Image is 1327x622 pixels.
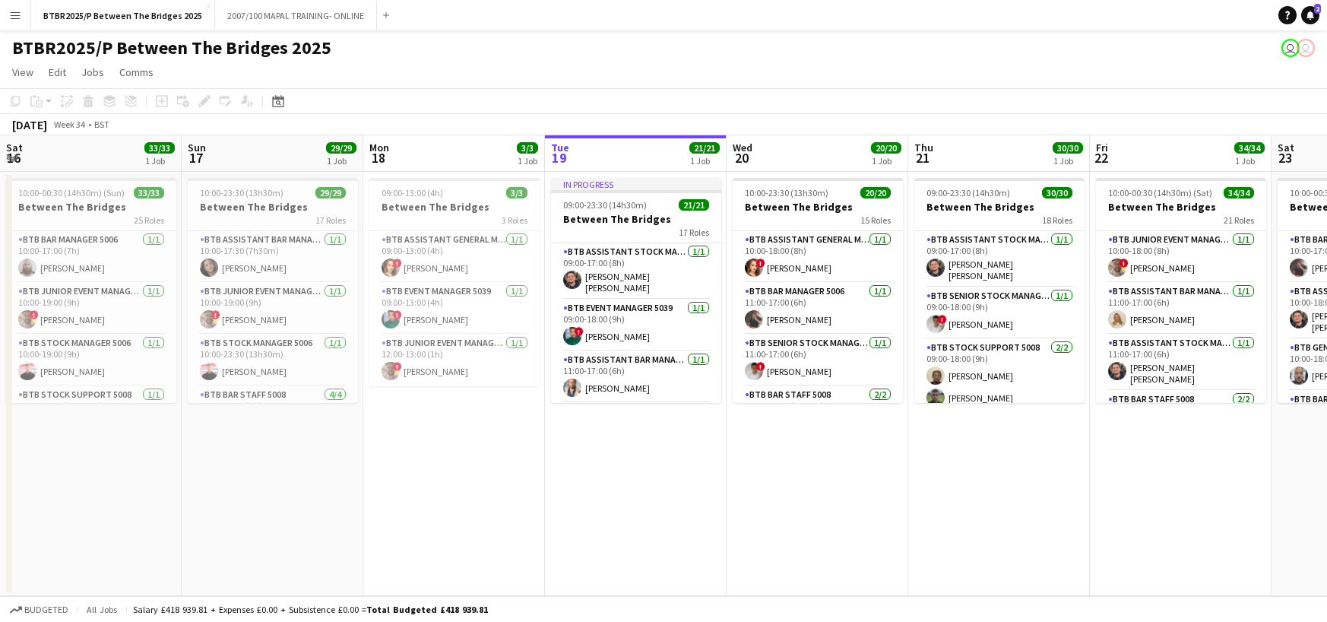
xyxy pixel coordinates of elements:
app-job-card: 10:00-00:30 (14h30m) (Sun)33/33Between The Bridges25 RolesBTB Bar Manager 50061/110:00-17:00 (7h)... [6,178,176,403]
h1: BTBR2025/P Between The Bridges 2025 [12,36,331,59]
span: 18 [367,149,389,167]
app-card-role: BTB Stock Manager 50061/110:00-23:30 (13h30m)[PERSON_NAME] [188,335,358,386]
div: [DATE] [12,117,47,132]
span: Tue [551,141,569,154]
h3: Between The Bridges [369,200,540,214]
span: 21 Roles [1224,214,1254,226]
span: 20/20 [860,187,891,198]
span: 17 [185,149,206,167]
a: View [6,62,40,82]
span: 20 [730,149,752,167]
app-card-role: BTB Stock support 50081/110:00-23:30 (13h30m) [6,386,176,438]
h3: Between The Bridges [551,212,721,226]
span: 33/33 [134,187,164,198]
div: Salary £418 939.81 + Expenses £0.00 + Subsistence £0.00 = [133,604,488,615]
span: Budgeted [24,605,68,615]
app-card-role: BTB Senior Stock Manager 50061/111:00-17:00 (6h)![PERSON_NAME] [733,335,903,386]
div: In progress [551,178,721,190]
span: ! [1120,259,1129,268]
span: ! [756,259,765,268]
app-card-role: BTB Junior Event Manager 50391/110:00-18:00 (8h)![PERSON_NAME] [1096,231,1266,283]
span: Comms [119,65,154,79]
span: ! [393,259,402,268]
span: Jobs [81,65,104,79]
app-card-role: BTB Assistant Bar Manager 50061/110:00-17:30 (7h30m)[PERSON_NAME] [188,231,358,283]
h3: Between The Bridges [6,200,176,214]
span: 3/3 [517,142,538,154]
a: Comms [113,62,160,82]
div: 1 Job [690,155,719,167]
span: 19 [549,149,569,167]
span: ! [393,362,402,371]
app-card-role: BTB Stock Manager 50061/110:00-19:00 (9h)[PERSON_NAME] [6,335,176,386]
a: Jobs [75,62,110,82]
span: Edit [49,65,66,79]
span: 20/20 [871,142,901,154]
span: Sat [6,141,23,154]
span: 10:00-00:30 (14h30m) (Sun) [18,187,125,198]
span: 29/29 [326,142,356,154]
span: 25 Roles [134,214,164,226]
div: 1 Job [518,155,537,167]
app-job-card: 10:00-00:30 (14h30m) (Sat)34/34Between The Bridges21 RolesBTB Junior Event Manager 50391/110:00-1... [1096,178,1266,403]
span: 33/33 [144,142,175,154]
span: Total Budgeted £418 939.81 [366,604,488,615]
span: 30/30 [1053,142,1083,154]
app-card-role: BTB Assistant General Manager 50061/110:00-18:00 (8h)![PERSON_NAME] [733,231,903,283]
span: ! [575,327,584,336]
span: 21/21 [689,142,720,154]
app-card-role: BTB Assistant Bar Manager 50061/111:00-17:00 (6h)[PERSON_NAME] [1096,283,1266,335]
span: Week 34 [50,119,88,130]
app-card-role: BTB Assistant Stock Manager 50061/109:00-17:00 (8h)[PERSON_NAME] [PERSON_NAME] [914,231,1085,287]
app-job-card: 10:00-23:30 (13h30m)20/20Between The Bridges15 RolesBTB Assistant General Manager 50061/110:00-18... [733,178,903,403]
span: 23 [1275,149,1294,167]
app-job-card: In progress09:00-23:30 (14h30m)21/21Between The Bridges17 RolesBTB Assistant Stock Manager 50061/... [551,178,721,403]
a: 2 [1301,6,1319,24]
app-user-avatar: Amy Cane [1281,39,1300,57]
span: 15 Roles [860,214,891,226]
span: 17 Roles [315,214,346,226]
h3: Between The Bridges [733,200,903,214]
button: Budgeted [8,601,71,618]
app-card-role: BTB Assistant Stock Manager 50061/111:00-17:00 (6h)[PERSON_NAME] [PERSON_NAME] [1096,335,1266,391]
span: 17 Roles [679,227,709,238]
app-card-role: BTB Bar Staff 50082/2 [1096,391,1266,465]
div: 1 Job [145,155,174,167]
span: 3 Roles [502,214,527,226]
app-job-card: 09:00-23:30 (14h30m)30/30Between The Bridges18 RolesBTB Assistant Stock Manager 50061/109:00-17:0... [914,178,1085,403]
span: 10:00-23:30 (13h30m) [200,187,283,198]
app-card-role: BTB Bar Manager 50061/111:00-17:00 (6h)[PERSON_NAME] [733,283,903,335]
app-user-avatar: Amy Cane [1297,39,1315,57]
span: Thu [914,141,933,154]
app-card-role: BTB Bar Staff 50084/410:30-17:30 (7h) [188,386,358,504]
app-job-card: 09:00-13:00 (4h)3/3Between The Bridges3 RolesBTB Assistant General Manager 50061/109:00-13:00 (4h... [369,178,540,386]
div: 1 Job [1053,155,1082,167]
span: 34/34 [1234,142,1265,154]
span: 3/3 [506,187,527,198]
span: Mon [369,141,389,154]
span: 21 [912,149,933,167]
app-card-role: BTB Senior Stock Manager 50061/109:00-18:00 (9h)![PERSON_NAME] [914,287,1085,339]
span: View [12,65,33,79]
span: ! [211,310,220,319]
span: 09:00-23:30 (14h30m) [926,187,1010,198]
app-card-role: BTB Junior Event Manager 50391/110:00-19:00 (9h)![PERSON_NAME] [6,283,176,335]
h3: Between The Bridges [914,200,1085,214]
app-job-card: 10:00-23:30 (13h30m)29/29Between The Bridges17 RolesBTB Assistant Bar Manager 50061/110:00-17:30 ... [188,178,358,403]
span: Wed [733,141,752,154]
span: 21/21 [679,199,709,211]
div: BST [94,119,109,130]
span: ! [756,362,765,371]
app-card-role: BTB Bar Manager 50061/110:00-17:00 (7h)[PERSON_NAME] [6,231,176,283]
span: 2 [1314,4,1321,14]
app-card-role: BTB Event Manager 50391/109:00-13:00 (4h)![PERSON_NAME] [369,283,540,335]
button: 2007/100 MAPAL TRAINING- ONLINE [215,1,377,30]
span: ! [393,310,402,319]
span: 10:00-23:30 (13h30m) [745,187,828,198]
span: 34/34 [1224,187,1254,198]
